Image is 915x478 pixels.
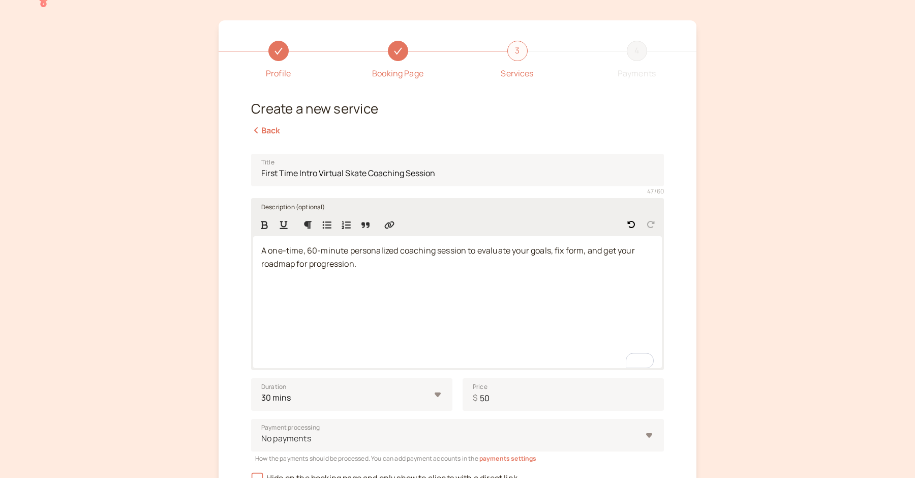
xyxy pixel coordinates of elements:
div: Services [501,67,533,80]
input: Title [251,154,664,186]
span: $ [473,391,477,405]
button: Format Underline [274,215,293,234]
button: Formatting Options [298,215,317,234]
div: 3 [507,41,528,61]
button: Insert Link [380,215,399,234]
input: Payment processingNo payments [260,433,262,444]
button: Undo [622,215,640,234]
span: A one-time, 60-minute personalized coaching session to evaluate your goals, fix form, and get you... [261,245,636,269]
a: Back [251,125,281,136]
button: Quote [356,215,375,234]
a: Profile [219,41,338,80]
button: Redo [642,215,660,234]
div: Profile [266,67,291,80]
button: Format Bold [255,215,273,234]
button: Numbered List [337,215,355,234]
span: Duration [261,382,286,392]
button: Bulleted List [318,215,336,234]
label: Description (optional) [253,201,325,211]
a: 3Services [457,41,577,80]
select: Duration [251,378,452,411]
div: To enrich screen reader interactions, please activate Accessibility in Grammarly extension settings [253,236,662,368]
a: Booking Page [338,41,457,80]
div: Payments [618,67,656,80]
span: Payment processing [261,423,320,433]
iframe: Chat Widget [864,429,915,478]
h2: Create a new service [251,101,664,116]
a: payments settings [479,454,537,463]
input: Price$ [463,378,664,411]
div: How the payments should be processed. You can add payment accounts in the [251,452,664,463]
div: Booking Page [372,67,423,80]
span: Price [473,382,487,392]
div: 4 [627,41,647,61]
span: Title [261,157,274,167]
